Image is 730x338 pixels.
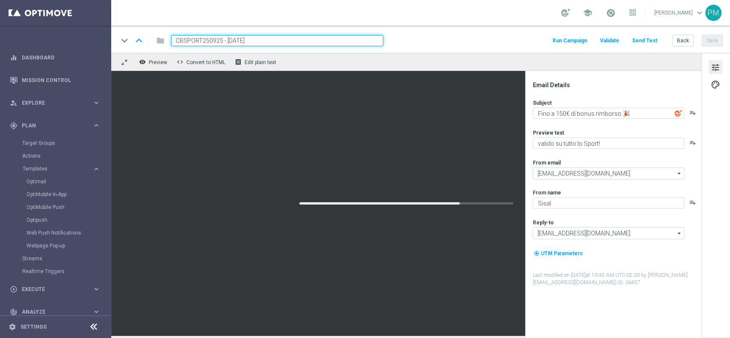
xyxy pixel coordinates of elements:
i: track_changes [10,308,18,316]
a: Mission Control [22,69,100,91]
div: Templates keyboard_arrow_right [22,165,101,172]
label: From email [533,159,561,166]
a: Realtime Triggers [22,268,89,275]
a: Settings [21,324,47,329]
button: playlist_add [689,199,696,206]
i: keyboard_arrow_right [92,99,100,107]
a: Target Groups [22,140,89,147]
div: Target Groups [22,137,110,150]
button: tune [709,60,722,74]
button: play_circle_outline Execute keyboard_arrow_right [9,286,101,293]
span: Analyze [22,309,92,314]
div: Optipush [27,214,110,226]
button: Save [702,35,723,47]
div: Optimail [27,175,110,188]
span: Convert to HTML [186,59,225,65]
div: Templates [23,166,92,171]
span: code [177,59,183,65]
i: gps_fixed [10,122,18,129]
div: Execute [10,285,92,293]
span: Validate [600,38,619,44]
button: Send Test [631,35,659,47]
label: Preview text [533,129,564,136]
button: playlist_add [689,139,696,146]
div: Email Details [533,81,700,89]
div: Mission Control [10,69,100,91]
button: track_changes Analyze keyboard_arrow_right [9,309,101,315]
i: my_location [534,250,540,256]
div: Templates [22,162,110,252]
span: tune [711,62,720,73]
div: Realtime Triggers [22,265,110,278]
button: Mission Control [9,77,101,84]
span: Explore [22,100,92,106]
label: Subject [533,100,552,106]
div: Webpage Pop-up [27,239,110,252]
button: person_search Explore keyboard_arrow_right [9,100,101,106]
i: keyboard_arrow_right [92,121,100,129]
a: OptiMobile Push [27,204,89,211]
button: receipt Edit plain text [233,56,280,68]
i: keyboard_arrow_right [92,308,100,316]
button: Validate [599,35,621,47]
button: gps_fixed Plan keyboard_arrow_right [9,122,101,129]
div: Streams [22,252,110,265]
span: palette [711,79,720,90]
img: optiGenie.svg [674,109,682,117]
button: palette [709,77,722,91]
span: Plan [22,123,92,128]
span: UTM Parameters [541,250,583,256]
span: Templates [23,166,84,171]
i: equalizer [10,54,18,62]
button: playlist_add [689,109,696,116]
i: play_circle_outline [10,285,18,293]
i: keyboard_arrow_right [92,285,100,293]
a: Actions [22,153,89,159]
i: remove_red_eye [139,59,146,65]
a: [PERSON_NAME]keyboard_arrow_down [653,6,705,19]
input: Enter a unique template name [171,35,383,46]
div: PM [705,5,721,21]
span: Execute [22,287,92,292]
i: receipt [235,59,242,65]
div: OptiMobile In-App [27,188,110,201]
button: my_location UTM Parameters [533,249,584,258]
i: keyboard_arrow_right [92,165,100,173]
a: Streams [22,255,89,262]
button: code Convert to HTML [174,56,229,68]
span: Edit plain text [245,59,276,65]
button: equalizer Dashboard [9,54,101,61]
div: OptiMobile Push [27,201,110,214]
a: Dashboard [22,46,100,69]
input: Select [533,168,684,179]
div: Dashboard [10,46,100,69]
button: Run Campaign [551,35,588,47]
a: Optipush [27,217,89,223]
i: arrow_drop_down [675,168,684,179]
i: keyboard_arrow_up [133,34,145,47]
i: arrow_drop_down [675,228,684,239]
label: Last modified on [DATE] at 10:45 AM UTC-02:00 by [PERSON_NAME][EMAIL_ADDRESS][DOMAIN_NAME] [533,272,700,286]
span: | ID: 36457 [615,279,640,285]
span: keyboard_arrow_down [695,8,704,18]
div: Plan [10,122,92,129]
i: person_search [10,99,18,107]
div: Explore [10,99,92,107]
span: school [583,8,592,18]
a: OptiMobile In-App [27,191,89,198]
a: Web Push Notifications [27,229,89,236]
a: Optimail [27,178,89,185]
label: From name [533,189,561,196]
i: settings [9,323,16,331]
div: Web Push Notifications [27,226,110,239]
div: Actions [22,150,110,162]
